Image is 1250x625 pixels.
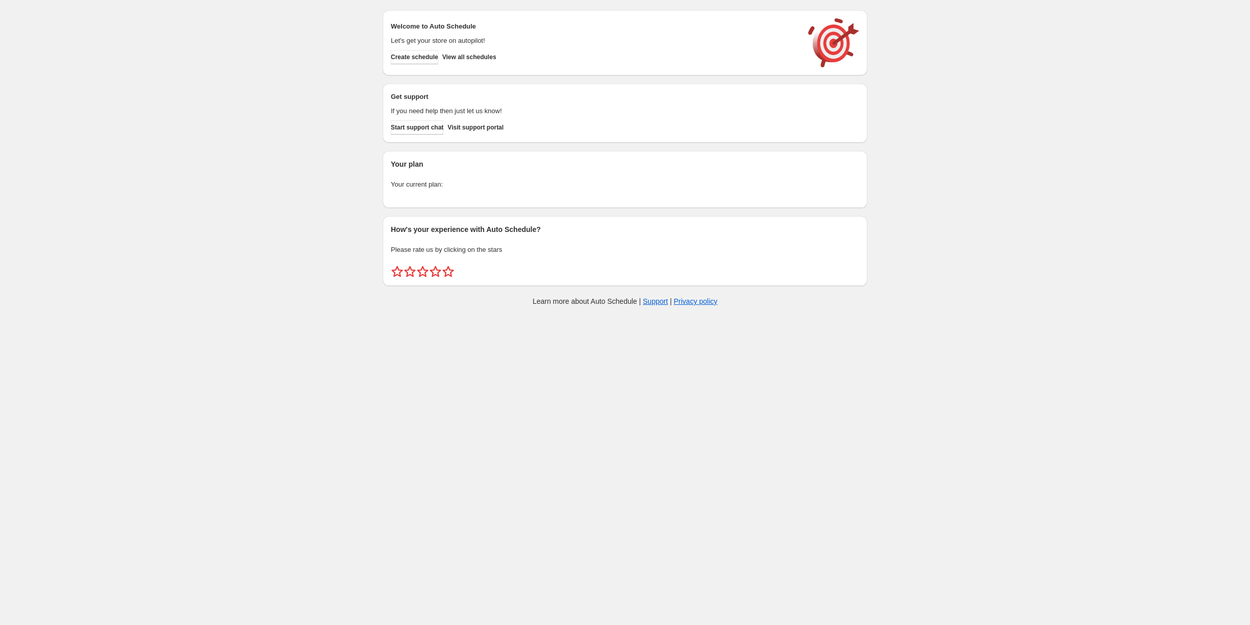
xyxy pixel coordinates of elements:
[391,21,798,32] h2: Welcome to Auto Schedule
[442,53,496,61] span: View all schedules
[391,179,859,190] p: Your current plan:
[674,297,718,305] a: Privacy policy
[391,50,438,64] button: Create schedule
[391,36,798,46] p: Let's get your store on autopilot!
[391,123,443,132] span: Start support chat
[447,123,504,132] span: Visit support portal
[391,106,798,116] p: If you need help then just let us know!
[391,159,859,169] h2: Your plan
[442,50,496,64] button: View all schedules
[391,53,438,61] span: Create schedule
[447,120,504,135] a: Visit support portal
[391,245,859,255] p: Please rate us by clicking on the stars
[533,296,717,306] p: Learn more about Auto Schedule | |
[391,120,443,135] a: Start support chat
[391,92,798,102] h2: Get support
[643,297,668,305] a: Support
[391,224,859,235] h2: How's your experience with Auto Schedule?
